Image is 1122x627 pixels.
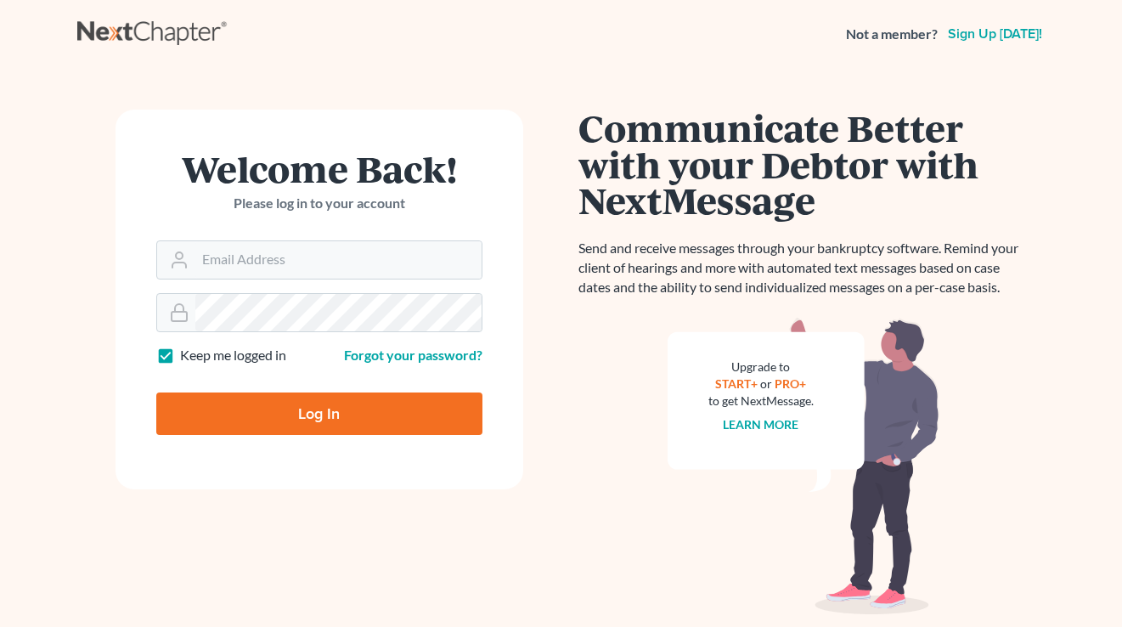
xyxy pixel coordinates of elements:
label: Keep me logged in [180,346,286,365]
input: Email Address [195,241,482,279]
span: or [760,376,772,391]
h1: Communicate Better with your Debtor with NextMessage [578,110,1029,218]
a: Sign up [DATE]! [944,27,1046,41]
div: Upgrade to [708,359,814,376]
img: nextmessage_bg-59042aed3d76b12b5cd301f8e5b87938c9018125f34e5fa2b7a6b67550977c72.svg [668,318,939,615]
p: Send and receive messages through your bankruptcy software. Remind your client of hearings and mo... [578,239,1029,297]
strong: Not a member? [846,25,938,44]
h1: Welcome Back! [156,150,482,187]
div: to get NextMessage. [708,393,814,410]
input: Log In [156,393,482,435]
a: PRO+ [775,376,806,391]
a: Forgot your password? [344,347,482,363]
p: Please log in to your account [156,194,482,213]
a: Learn more [723,417,798,432]
a: START+ [715,376,758,391]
